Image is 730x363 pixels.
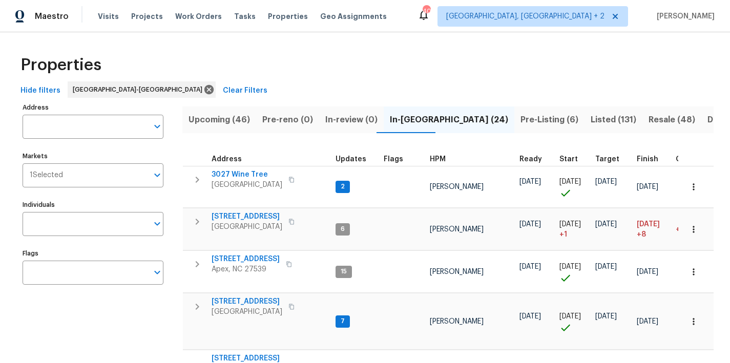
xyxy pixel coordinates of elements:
span: Flags [384,156,403,163]
label: Address [23,104,163,111]
span: Listed (131) [591,113,636,127]
span: Clear Filters [223,84,267,97]
td: Scheduled to finish 8 day(s) late [633,208,672,250]
span: [DATE] [637,183,658,190]
label: Markets [23,153,163,159]
button: Hide filters [16,81,65,100]
div: Days past target finish date [676,156,712,163]
span: 15 [337,267,351,276]
span: [DATE] [519,221,541,228]
span: Maestro [35,11,69,22]
span: Upcoming (46) [189,113,250,127]
span: [DATE] [559,313,581,320]
span: [DATE] [595,221,617,228]
span: [GEOGRAPHIC_DATA] [212,180,282,190]
span: + 1 [559,229,567,240]
span: Overall [676,156,702,163]
span: Start [559,156,578,163]
span: [PERSON_NAME] [430,183,484,190]
span: Address [212,156,242,163]
span: 6 [337,225,349,233]
span: [STREET_ADDRESS] [212,296,282,307]
div: Earliest renovation start date (first business day after COE or Checkout) [519,156,551,163]
div: [GEOGRAPHIC_DATA]-[GEOGRAPHIC_DATA] [68,81,216,98]
span: 2 [337,182,349,191]
span: Ready [519,156,542,163]
div: Projected renovation finish date [637,156,668,163]
span: [DATE] [559,263,581,270]
div: 40 [423,6,430,16]
span: [STREET_ADDRESS] [212,211,282,222]
span: [PERSON_NAME] [653,11,715,22]
span: [DATE] [637,268,658,275]
span: [DATE] [519,313,541,320]
span: Projects [131,11,163,22]
span: [DATE] [559,178,581,185]
span: [GEOGRAPHIC_DATA], [GEOGRAPHIC_DATA] + 2 [446,11,604,22]
span: 3027 Wine Tree [212,169,282,180]
td: Project started on time [555,251,591,293]
span: In-[GEOGRAPHIC_DATA] (24) [390,113,508,127]
span: Properties [20,60,101,70]
span: Visits [98,11,119,22]
span: [PERSON_NAME] [430,318,484,325]
span: +8 [637,229,646,240]
span: [STREET_ADDRESS] [212,254,280,264]
button: Open [150,119,164,134]
td: 8 day(s) past target finish date [672,208,716,250]
span: Hide filters [20,84,60,97]
span: Updates [336,156,366,163]
span: [DATE] [519,178,541,185]
label: Flags [23,250,163,257]
button: Clear Filters [219,81,272,100]
span: [DATE] [595,178,617,185]
div: Target renovation project end date [595,156,629,163]
span: 1 Selected [30,171,63,180]
span: [DATE] [595,313,617,320]
span: In-review (0) [325,113,378,127]
span: Target [595,156,619,163]
span: +8 [676,226,685,233]
span: Resale (48) [649,113,695,127]
td: Project started on time [555,293,591,350]
span: [PERSON_NAME] [430,268,484,275]
span: Tasks [234,13,256,20]
span: 7 [337,317,349,326]
span: Work Orders [175,11,222,22]
span: HPM [430,156,446,163]
span: Pre-reno (0) [262,113,313,127]
span: Pre-Listing (6) [520,113,578,127]
span: [DATE] [637,221,660,228]
span: [DATE] [559,221,581,228]
span: [GEOGRAPHIC_DATA] [212,307,282,317]
span: Apex, NC 27539 [212,264,280,274]
button: Open [150,265,164,280]
span: [GEOGRAPHIC_DATA]-[GEOGRAPHIC_DATA] [73,84,206,95]
button: Open [150,217,164,231]
span: Geo Assignments [320,11,387,22]
span: [DATE] [637,318,658,325]
td: Project started 1 days late [555,208,591,250]
div: Actual renovation start date [559,156,587,163]
span: Properties [268,11,308,22]
label: Individuals [23,202,163,208]
span: Finish [637,156,658,163]
span: [GEOGRAPHIC_DATA] [212,222,282,232]
span: [DATE] [595,263,617,270]
td: Project started on time [555,166,591,208]
span: [PERSON_NAME] [430,226,484,233]
button: Open [150,168,164,182]
span: [DATE] [519,263,541,270]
